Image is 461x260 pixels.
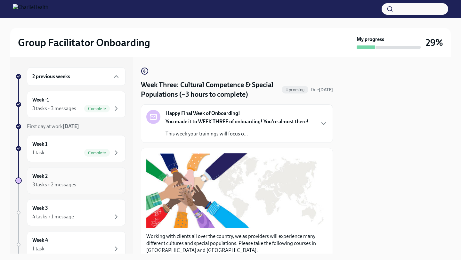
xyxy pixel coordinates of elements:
strong: [DATE] [63,123,79,129]
h2: Group Facilitator Onboarding [18,36,150,49]
h6: Week 3 [32,205,48,212]
h6: 2 previous weeks [32,73,70,80]
h6: Week 1 [32,141,47,148]
strong: [DATE] [319,87,333,93]
h6: Week 2 [32,173,48,180]
div: 1 task [32,149,44,156]
div: 3 tasks • 3 messages [32,105,76,112]
a: Week 41 task [15,231,125,258]
a: Week 34 tasks • 1 message [15,199,125,226]
span: Due [311,87,333,93]
span: First day at work [27,123,79,129]
h4: Week Three: Cultural Competence & Special Populations (~3 hours to complete) [141,80,279,99]
p: Working with clients all over the country, we as providers will experience many different culture... [146,233,328,254]
a: First day at work[DATE] [15,123,125,130]
h6: Week 4 [32,237,48,244]
h3: 29% [426,37,443,48]
div: 2 previous weeks [27,67,125,86]
button: Zoom image [146,153,328,228]
strong: Happy Final Week of Onboarding! [166,110,240,117]
h6: Week -1 [32,96,49,103]
div: 4 tasks • 1 message [32,213,74,220]
span: August 25th, 2025 10:00 [311,87,333,93]
div: 3 tasks • 2 messages [32,181,76,188]
a: Week -13 tasks • 3 messagesComplete [15,91,125,118]
a: Week 23 tasks • 2 messages [15,167,125,194]
img: CharlieHealth [13,4,48,14]
p: This week your trainings will focus o... [166,130,309,137]
strong: You made it to WEEK THREE of onboarding! You're almost there! [166,118,309,125]
span: Complete [84,106,110,111]
a: Week 11 taskComplete [15,135,125,162]
div: 1 task [32,245,44,252]
strong: My progress [357,36,384,43]
span: Upcoming [282,87,308,92]
span: Complete [84,150,110,155]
